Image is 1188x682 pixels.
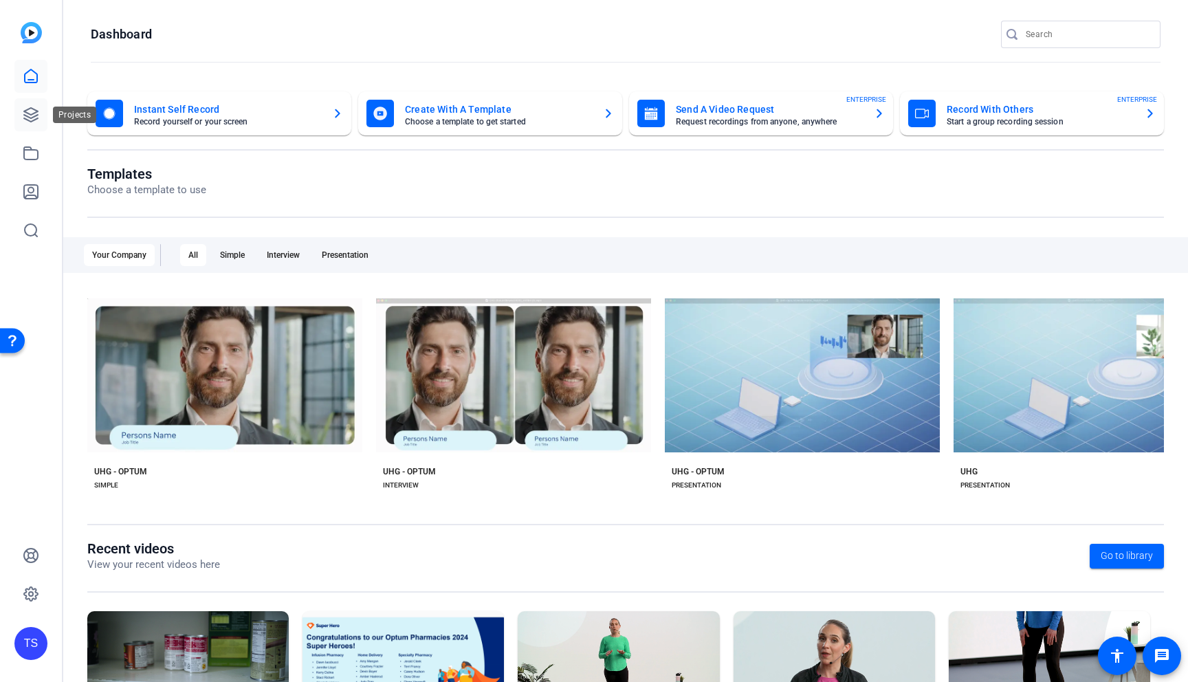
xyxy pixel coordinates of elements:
[383,466,436,477] div: UHG - OPTUM
[87,540,220,557] h1: Recent videos
[313,244,377,266] div: Presentation
[672,480,721,491] div: PRESENTATION
[258,244,308,266] div: Interview
[21,22,42,43] img: blue-gradient.svg
[383,480,419,491] div: INTERVIEW
[134,101,321,118] mat-card-title: Instant Self Record
[676,118,863,126] mat-card-subtitle: Request recordings from anyone, anywhere
[94,480,118,491] div: SIMPLE
[94,466,147,477] div: UHG - OPTUM
[87,91,351,135] button: Instant Self RecordRecord yourself or your screen
[676,101,863,118] mat-card-title: Send A Video Request
[947,101,1134,118] mat-card-title: Record With Others
[134,118,321,126] mat-card-subtitle: Record yourself or your screen
[87,182,206,198] p: Choose a template to use
[1026,26,1149,43] input: Search
[1101,549,1153,563] span: Go to library
[629,91,893,135] button: Send A Video RequestRequest recordings from anyone, anywhereENTERPRISE
[358,91,622,135] button: Create With A TemplateChoose a template to get started
[960,480,1010,491] div: PRESENTATION
[405,101,592,118] mat-card-title: Create With A Template
[87,166,206,182] h1: Templates
[1154,648,1170,664] mat-icon: message
[180,244,206,266] div: All
[1117,94,1157,104] span: ENTERPRISE
[900,91,1164,135] button: Record With OthersStart a group recording sessionENTERPRISE
[947,118,1134,126] mat-card-subtitle: Start a group recording session
[672,466,725,477] div: UHG - OPTUM
[212,244,253,266] div: Simple
[53,107,96,123] div: Projects
[846,94,886,104] span: ENTERPRISE
[91,26,152,43] h1: Dashboard
[405,118,592,126] mat-card-subtitle: Choose a template to get started
[1090,544,1164,569] a: Go to library
[14,627,47,660] div: TS
[87,557,220,573] p: View your recent videos here
[960,466,978,477] div: UHG
[84,244,155,266] div: Your Company
[1109,648,1125,664] mat-icon: accessibility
